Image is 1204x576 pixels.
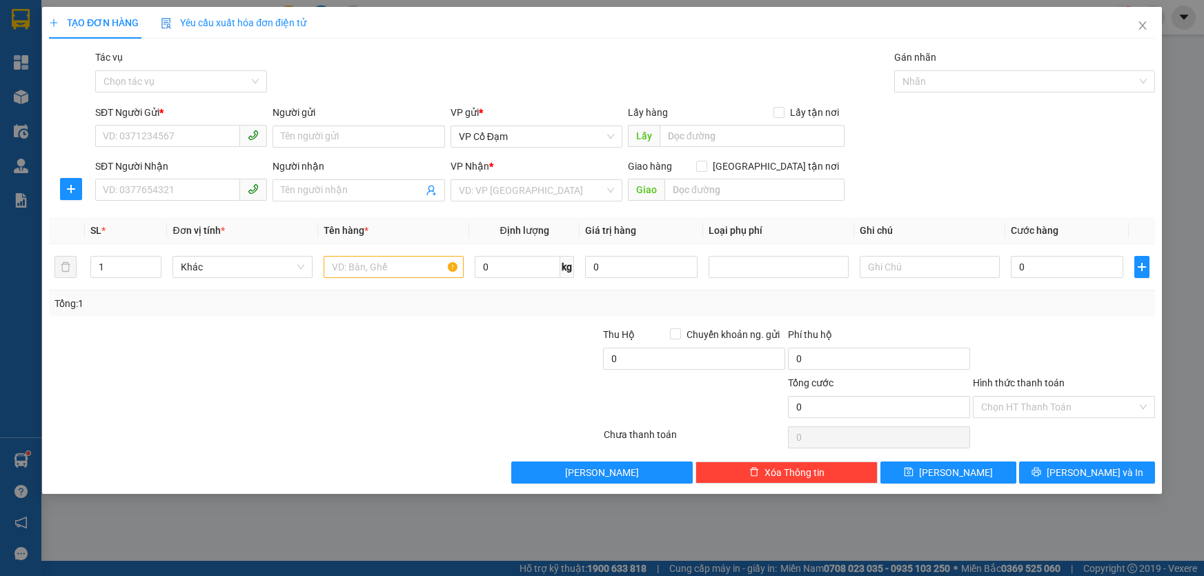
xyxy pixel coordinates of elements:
[660,125,845,147] input: Dọc đường
[628,161,672,172] span: Giao hàng
[585,256,698,278] input: 0
[1134,256,1149,278] button: plus
[451,161,489,172] span: VP Nhận
[273,159,444,174] div: Người nhận
[49,18,59,28] span: plus
[681,327,785,342] span: Chuyển khoản ng. gửi
[664,179,845,201] input: Dọc đường
[1019,461,1155,484] button: printer[PERSON_NAME] và In
[248,130,259,141] span: phone
[90,225,101,236] span: SL
[451,105,622,120] div: VP gửi
[894,52,936,63] label: Gán nhãn
[1137,20,1148,31] span: close
[500,225,549,236] span: Định lượng
[60,178,82,200] button: plus
[784,105,845,120] span: Lấy tận nơi
[161,17,306,28] span: Yêu cầu xuất hóa đơn điện tử
[628,125,660,147] span: Lấy
[703,217,854,244] th: Loại phụ phí
[55,256,77,278] button: delete
[426,185,437,196] span: user-add
[880,461,1016,484] button: save[PERSON_NAME]
[628,107,668,118] span: Lấy hàng
[788,377,833,388] span: Tổng cước
[565,465,639,480] span: [PERSON_NAME]
[1123,7,1162,46] button: Close
[560,256,574,278] span: kg
[1011,225,1058,236] span: Cước hàng
[695,461,878,484] button: deleteXóa Thông tin
[49,17,139,28] span: TẠO ĐƠN HÀNG
[788,327,970,348] div: Phí thu hộ
[1032,467,1041,478] span: printer
[181,257,304,277] span: Khác
[628,179,664,201] span: Giao
[860,256,1000,278] input: Ghi Chú
[1047,465,1143,480] span: [PERSON_NAME] và In
[95,105,267,120] div: SĐT Người Gửi
[324,256,464,278] input: VD: Bàn, Ghế
[764,465,825,480] span: Xóa Thông tin
[511,461,693,484] button: [PERSON_NAME]
[172,225,224,236] span: Đơn vị tính
[585,225,636,236] span: Giá trị hàng
[602,427,787,451] div: Chưa thanh toán
[904,467,914,478] span: save
[324,225,368,236] span: Tên hàng
[55,296,465,311] div: Tổng: 1
[919,465,993,480] span: [PERSON_NAME]
[749,467,759,478] span: delete
[973,377,1065,388] label: Hình thức thanh toán
[95,159,267,174] div: SĐT Người Nhận
[854,217,1005,244] th: Ghi chú
[248,183,259,195] span: phone
[95,52,123,63] label: Tác vụ
[61,183,81,195] span: plus
[161,18,172,29] img: icon
[273,105,444,120] div: Người gửi
[1135,261,1149,272] span: plus
[603,329,635,340] span: Thu Hộ
[459,126,614,147] span: VP Cổ Đạm
[707,159,845,174] span: [GEOGRAPHIC_DATA] tận nơi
